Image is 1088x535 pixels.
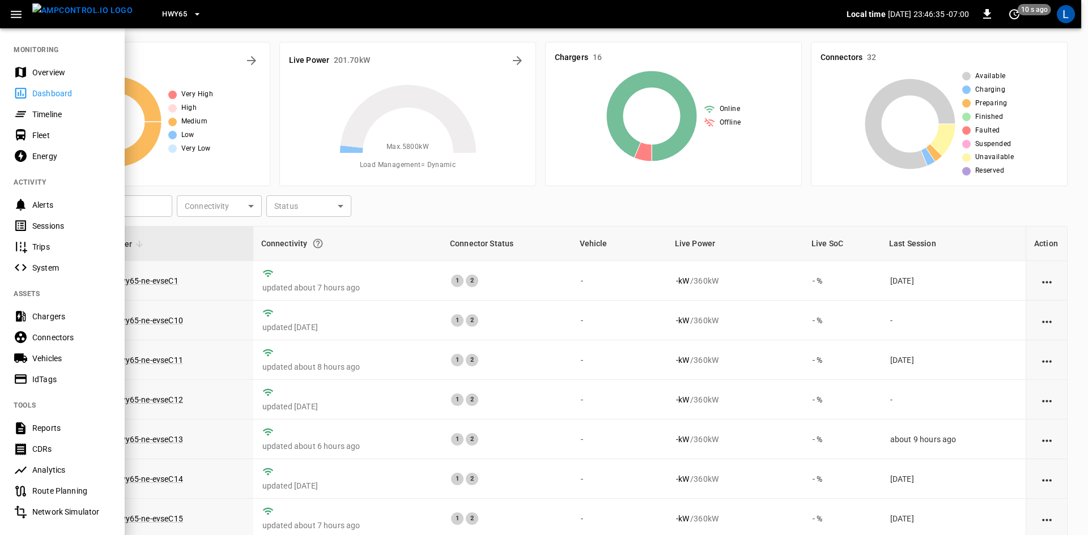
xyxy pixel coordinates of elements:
div: Timeline [32,109,111,120]
span: HWY65 [162,8,187,21]
div: IdTags [32,374,111,385]
div: Route Planning [32,485,111,497]
div: Fleet [32,130,111,141]
div: Chargers [32,311,111,322]
p: Local time [847,8,886,20]
div: Overview [32,67,111,78]
div: Network Simulator [32,506,111,517]
div: CDRs [32,443,111,455]
span: 10 s ago [1018,4,1051,15]
div: Connectors [32,332,111,343]
div: profile-icon [1057,5,1075,23]
p: [DATE] 23:46:35 -07:00 [888,8,969,20]
div: Sessions [32,220,111,232]
div: Dashboard [32,88,111,99]
img: ampcontrol.io logo [32,3,133,18]
div: Trips [32,241,111,252]
div: Analytics [32,464,111,476]
div: Vehicles [32,353,111,364]
div: System [32,262,111,273]
div: Energy [32,151,111,162]
div: Alerts [32,199,111,211]
button: set refresh interval [1005,5,1023,23]
div: Reports [32,422,111,434]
